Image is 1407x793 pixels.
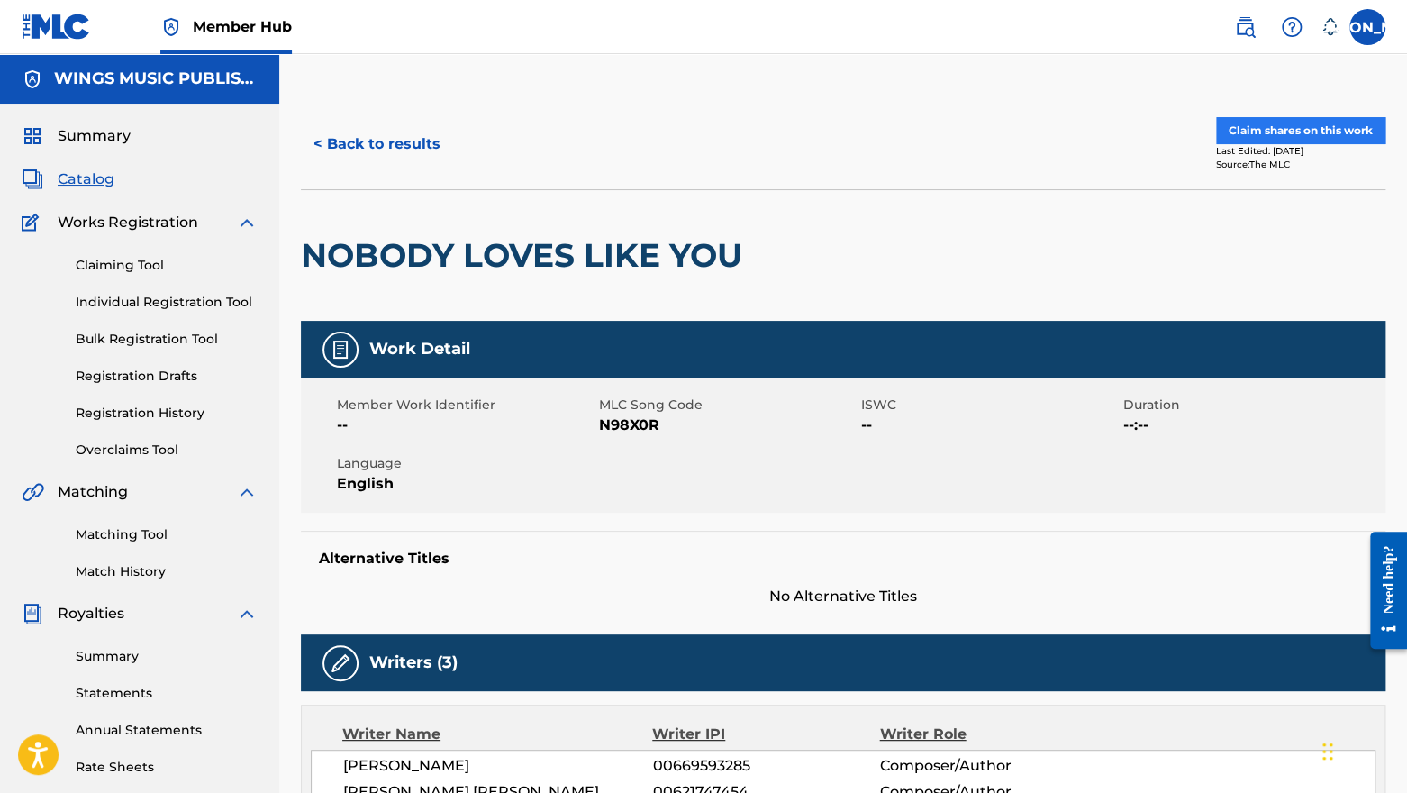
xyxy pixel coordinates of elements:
[76,441,258,460] a: Overclaims Tool
[22,14,91,40] img: MLC Logo
[1123,415,1381,436] span: --:--
[236,481,258,503] img: expand
[599,396,857,415] span: MLC Song Code
[1317,706,1407,793] iframe: Chat Widget
[1234,16,1256,38] img: search
[22,68,43,90] img: Accounts
[1123,396,1381,415] span: Duration
[369,339,470,360] h5: Work Detail
[76,562,258,581] a: Match History
[58,125,131,147] span: Summary
[22,125,131,147] a: SummarySummary
[54,68,258,89] h5: WINGS MUSIC PUBLISHING USA
[1357,518,1407,663] iframe: Resource Center
[319,550,1367,568] h5: Alternative Titles
[193,16,292,37] span: Member Hub
[599,415,857,436] span: N98X0R
[330,339,351,360] img: Work Detail
[1216,144,1385,158] div: Last Edited: [DATE]
[1274,9,1310,45] div: Help
[1227,9,1263,45] a: Public Search
[76,758,258,777] a: Rate Sheets
[22,481,44,503] img: Matching
[369,652,458,673] h5: Writers (3)
[22,603,43,624] img: Royalties
[861,396,1119,415] span: ISWC
[337,454,595,473] span: Language
[1216,117,1385,144] button: Claim shares on this work
[879,755,1085,777] span: Composer/Author
[76,684,258,703] a: Statements
[58,212,198,233] span: Works Registration
[58,603,124,624] span: Royalties
[653,755,880,777] span: 00669593285
[301,586,1385,607] span: No Alternative Titles
[337,473,595,495] span: English
[76,330,258,349] a: Bulk Registration Tool
[301,122,453,167] button: < Back to results
[879,724,1085,745] div: Writer Role
[337,396,595,415] span: Member Work Identifier
[1349,9,1385,45] div: User Menu
[58,481,128,503] span: Matching
[236,603,258,624] img: expand
[337,415,595,436] span: --
[22,169,43,190] img: Catalog
[58,169,114,190] span: Catalog
[330,652,351,674] img: Writers
[160,16,182,38] img: Top Rightsholder
[1322,725,1333,779] div: Drag
[236,212,258,233] img: expand
[76,367,258,386] a: Registration Drafts
[342,724,652,745] div: Writer Name
[1281,16,1303,38] img: help
[76,647,258,666] a: Summary
[301,235,751,276] h2: NOBODY LOVES LIKE YOU
[76,721,258,740] a: Annual Statements
[343,755,653,777] span: [PERSON_NAME]
[22,212,45,233] img: Works Registration
[1216,158,1385,171] div: Source: The MLC
[652,724,879,745] div: Writer IPI
[22,169,114,190] a: CatalogCatalog
[22,125,43,147] img: Summary
[76,293,258,312] a: Individual Registration Tool
[76,256,258,275] a: Claiming Tool
[76,525,258,544] a: Matching Tool
[76,404,258,423] a: Registration History
[861,415,1119,436] span: --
